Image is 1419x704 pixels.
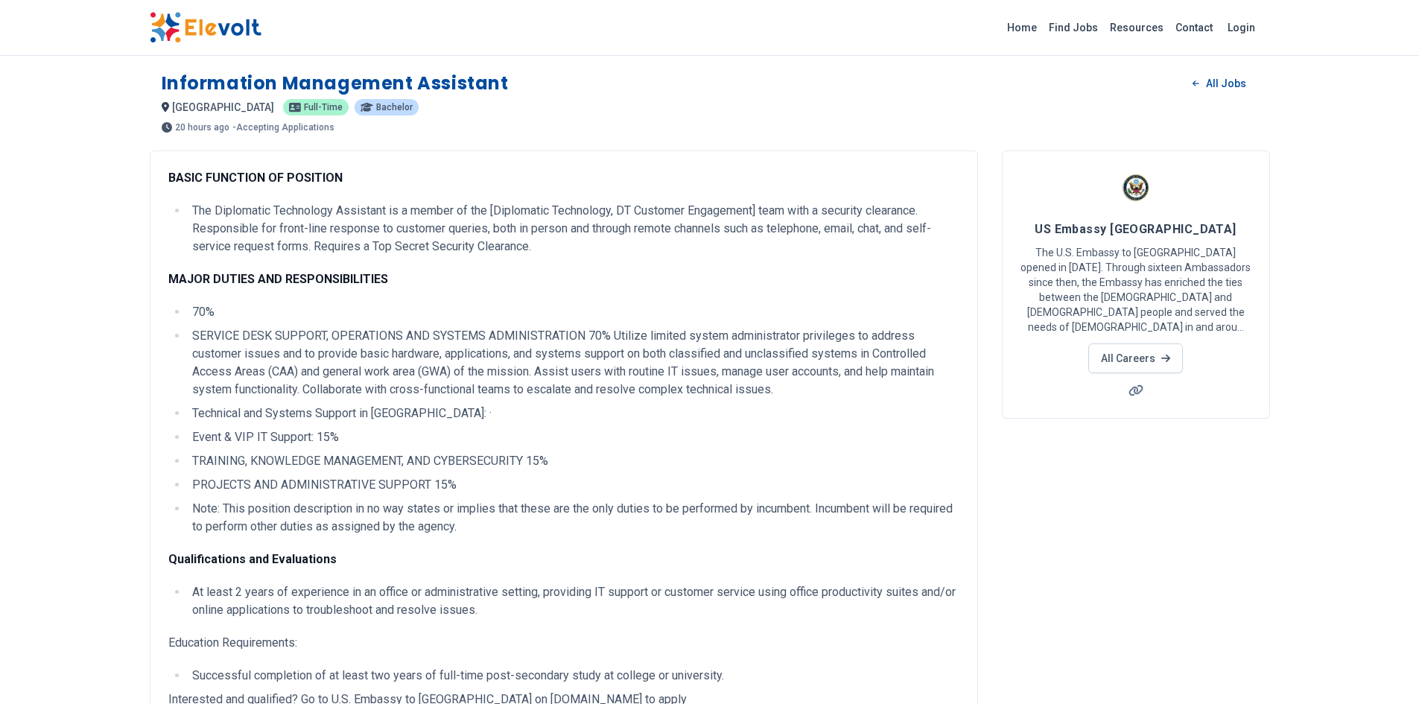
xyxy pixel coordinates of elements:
[162,72,509,95] h1: Information Management Assistant
[1043,16,1104,39] a: Find Jobs
[376,103,413,112] span: Bachelor
[188,428,959,446] li: Event & VIP IT Support: 15%
[188,303,959,321] li: 70%
[188,327,959,399] li: SERVICE DESK SUPPORT, OPERATIONS AND SYSTEMS ADMINISTRATION 70% Utilize limited system administra...
[168,552,337,566] strong: Qualifications and Evaluations
[1181,72,1257,95] a: All Jobs
[1104,16,1169,39] a: Resources
[172,101,274,113] span: [GEOGRAPHIC_DATA]
[188,452,959,470] li: TRAINING, KNOWLEDGE MANAGEMENT, AND CYBERSECURITY 15%
[188,202,959,256] li: The Diplomatic Technology Assistant is a member of the [Diplomatic Technology, DT Customer Engage...
[232,123,334,132] p: - Accepting Applications
[168,634,959,652] p: Education Requirements:
[150,12,261,43] img: Elevolt
[188,405,959,422] li: Technical and Systems Support in [GEOGRAPHIC_DATA]: ·
[1088,343,1183,373] a: All Careers
[175,123,229,132] span: 20 hours ago
[188,583,959,619] li: At least 2 years of experience in an office or administrative setting, providing IT support or cu...
[188,500,959,536] li: Note: This position description in no way states or implies that these are the only duties to be ...
[188,476,959,494] li: PROJECTS AND ADMINISTRATIVE SUPPORT 15%
[1169,16,1219,39] a: Contact
[1035,222,1237,236] span: US Embassy [GEOGRAPHIC_DATA]
[168,272,388,286] strong: MAJOR DUTIES AND RESPONSIBILITIES
[1117,169,1155,206] img: US Embassy Kenya
[188,667,959,685] li: Successful completion of at least two years of full-time post-secondary study at college or unive...
[304,103,343,112] span: Full-time
[1020,245,1251,334] p: The U.S. Embassy to [GEOGRAPHIC_DATA] opened in [DATE]. Through sixteen Ambassadors since then, t...
[168,171,343,185] strong: BASIC FUNCTION OF POSITION
[1001,16,1043,39] a: Home
[1219,13,1264,42] a: Login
